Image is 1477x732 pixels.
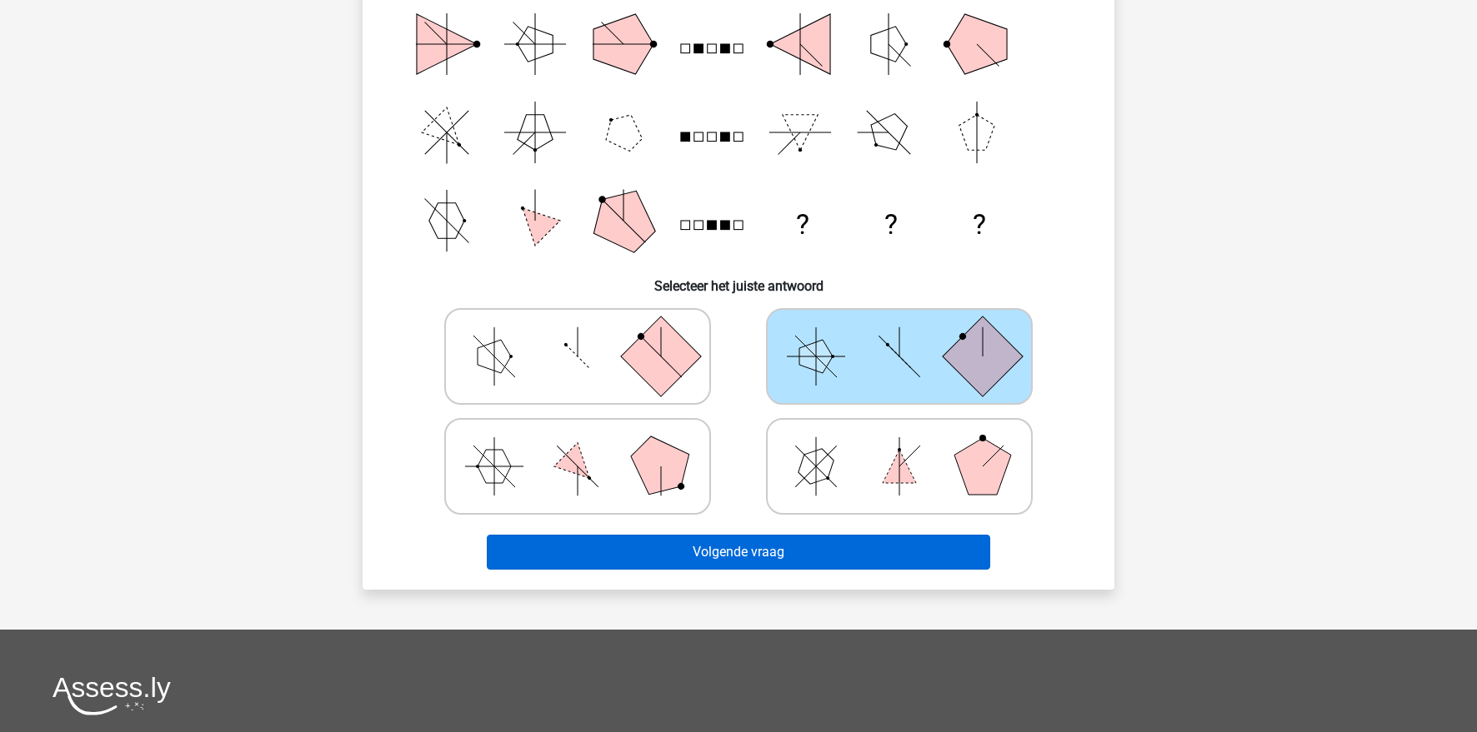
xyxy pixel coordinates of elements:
[53,676,171,715] img: Assessly logo
[487,535,991,570] button: Volgende vraag
[389,265,1088,294] h6: Selecteer het juiste antwoord
[796,208,809,241] text: ?
[973,208,986,241] text: ?
[884,208,898,241] text: ?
